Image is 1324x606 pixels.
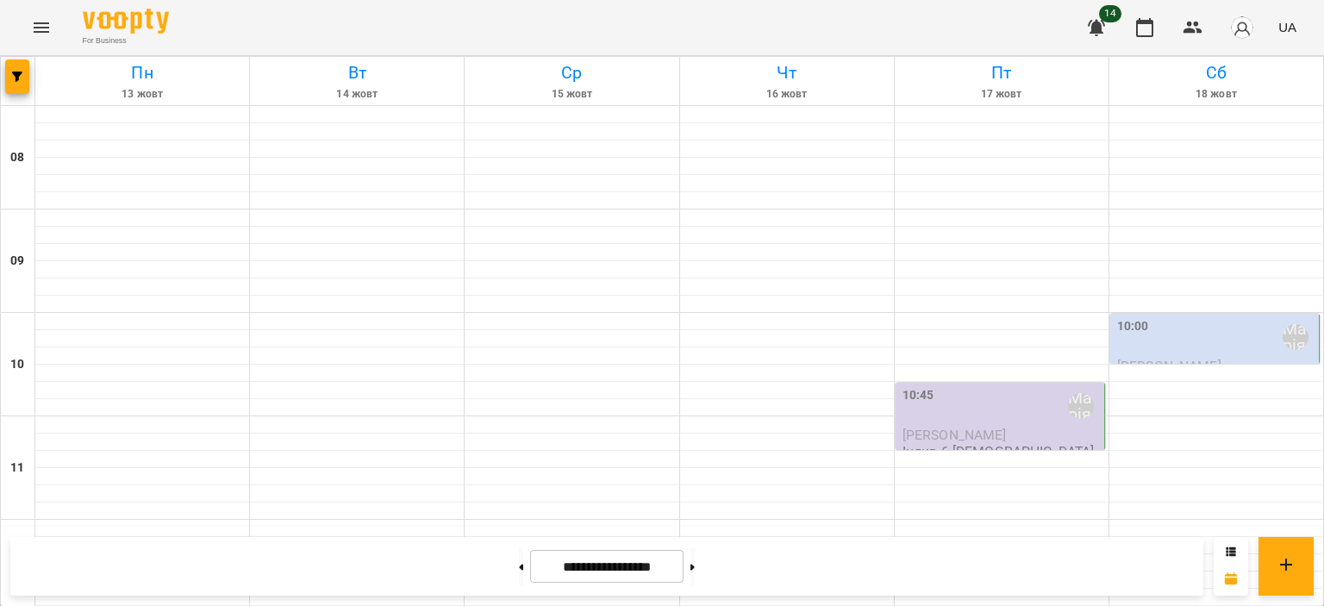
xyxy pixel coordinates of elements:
[683,59,891,86] h6: Чт
[1117,358,1221,374] span: [PERSON_NAME]
[902,427,1007,443] span: [PERSON_NAME]
[10,459,24,478] h6: 11
[1112,59,1321,86] h6: Сб
[10,252,24,271] h6: 09
[21,7,62,48] button: Menu
[1230,16,1254,40] img: avatar_s.png
[10,355,24,374] h6: 10
[1117,317,1149,336] label: 10:00
[1068,393,1094,419] div: Марія
[467,86,676,103] h6: 15 жовт
[1271,11,1303,43] button: UA
[467,59,676,86] h6: Ср
[1278,18,1296,36] span: UA
[902,386,934,405] label: 10:45
[902,444,1095,459] p: Індив 6-[DEMOGRAPHIC_DATA]
[83,35,169,47] span: For Business
[683,86,891,103] h6: 16 жовт
[38,86,247,103] h6: 13 жовт
[253,86,461,103] h6: 14 жовт
[1283,324,1308,350] div: Марія
[1112,86,1321,103] h6: 18 жовт
[897,59,1106,86] h6: Пт
[897,86,1106,103] h6: 17 жовт
[253,59,461,86] h6: Вт
[83,9,169,34] img: Voopty Logo
[38,59,247,86] h6: Пн
[10,148,24,167] h6: 08
[1099,5,1121,22] span: 14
